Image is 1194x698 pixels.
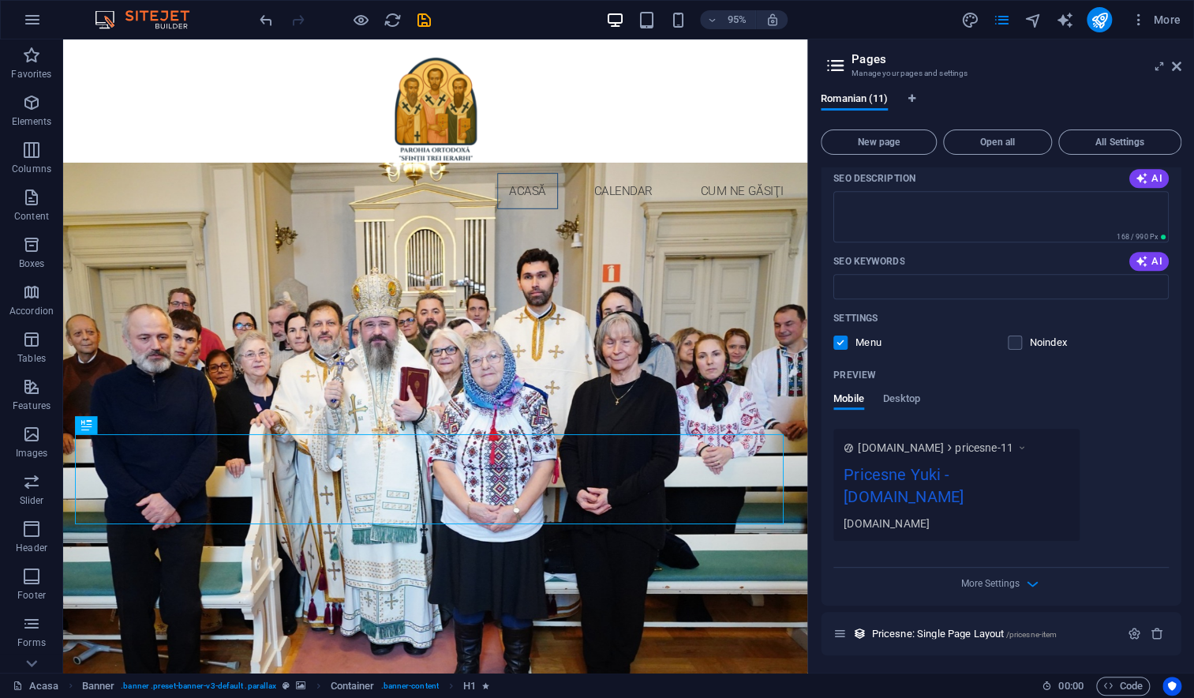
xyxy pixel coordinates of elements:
[1042,677,1084,696] h6: Session time
[414,10,433,29] button: save
[955,440,1013,456] span: pricesne-11
[1058,129,1181,155] button: All Settings
[283,681,290,690] i: This element is a customizable preset
[992,10,1011,29] button: pages
[12,163,51,175] p: Columns
[833,191,1169,242] textarea: The text in search results and social media
[1055,10,1074,29] button: text_generator
[12,115,52,128] p: Elements
[1162,677,1181,696] button: Usercentrics
[943,129,1052,155] button: Open all
[17,589,46,602] p: Footer
[961,578,1020,589] span: More Settings
[1136,255,1162,268] span: AI
[11,68,51,81] p: Favorites
[384,11,402,29] i: Reload page
[821,93,1181,123] div: Language Tabs
[91,10,209,29] img: Editor Logo
[844,463,1069,516] div: Pricesne Yuki - [DOMAIN_NAME]
[1117,233,1158,241] span: 168 / 990 Px
[1065,137,1174,147] span: All Settings
[828,137,930,147] span: New page
[821,129,937,155] button: New page
[1090,11,1108,29] i: Publish
[19,257,45,270] p: Boxes
[257,11,275,29] i: Undo: Change pages (Ctrl+Z)
[415,11,433,29] i: Save (Ctrl+S)
[871,628,1057,640] span: Click to open page
[833,172,915,185] p: SEO Description
[1114,231,1169,242] span: Calculated pixel length in search results
[833,369,876,381] p: Preview of your page in search results
[724,10,749,29] h6: 95%
[883,389,921,411] span: Desktop
[1136,172,1162,185] span: AI
[1024,10,1042,29] button: navigator
[960,11,979,29] i: Design (Ctrl+Alt+Y)
[833,172,915,185] label: The text in search results and social media
[256,10,275,29] button: undo
[20,494,44,507] p: Slider
[1151,627,1164,640] div: Remove
[1005,630,1057,639] span: /pricesne-item
[16,542,47,554] p: Header
[950,137,1045,147] span: Open all
[1087,7,1112,32] button: publish
[833,389,864,411] span: Mobile
[1096,677,1150,696] button: Code
[992,574,1011,593] button: More Settings
[1030,336,1081,350] p: Instruct search engines to exclude this page from search results.
[331,677,375,696] span: Click to select. Double-click to edit
[14,210,49,223] p: Content
[13,677,59,696] a: Click to cancel selection. Double-click to open Pages
[1055,11,1073,29] i: AI Writer
[960,10,979,29] button: design
[858,440,944,456] span: [DOMAIN_NAME]
[1069,680,1072,692] span: :
[1131,12,1181,28] span: More
[383,10,402,29] button: reload
[855,336,907,350] p: Define if you want this page to be shown in auto-generated navigation.
[16,447,48,460] p: Images
[852,52,1181,66] h2: Pages
[1103,677,1143,696] span: Code
[992,11,1010,29] i: Pages (Ctrl+Alt+S)
[463,677,476,696] span: Click to select. Double-click to edit
[1058,677,1083,696] span: 00 00
[765,13,779,27] i: On resize automatically adjust zoom level to fit chosen device.
[17,352,46,365] p: Tables
[866,629,1119,639] div: Pricesne: Single Page Layout/pricesne-item
[82,677,490,696] nav: breadcrumb
[9,305,54,317] p: Accordion
[13,400,51,412] p: Features
[351,10,370,29] button: Click here to leave preview mode and continue editing
[833,312,878,325] p: Settings
[833,392,920,422] div: Preview
[121,677,276,696] span: . banner .preset-banner-v3-default .parallax
[1127,627,1140,640] div: Settings
[853,627,866,640] div: This layout is used as a template for all items (e.g. a blog post) of this collection. The conten...
[82,677,115,696] span: Click to select. Double-click to edit
[1125,7,1187,32] button: More
[833,255,904,268] p: SEO Keywords
[852,66,1150,81] h3: Manage your pages and settings
[17,636,46,649] p: Forms
[1129,169,1169,188] button: AI
[296,681,305,690] i: This element contains a background
[380,677,438,696] span: . banner-content
[482,681,489,690] i: Element contains an animation
[821,89,888,111] span: Romanian (11)
[844,515,1069,531] div: [DOMAIN_NAME]
[700,10,756,29] button: 95%
[1129,252,1169,271] button: AI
